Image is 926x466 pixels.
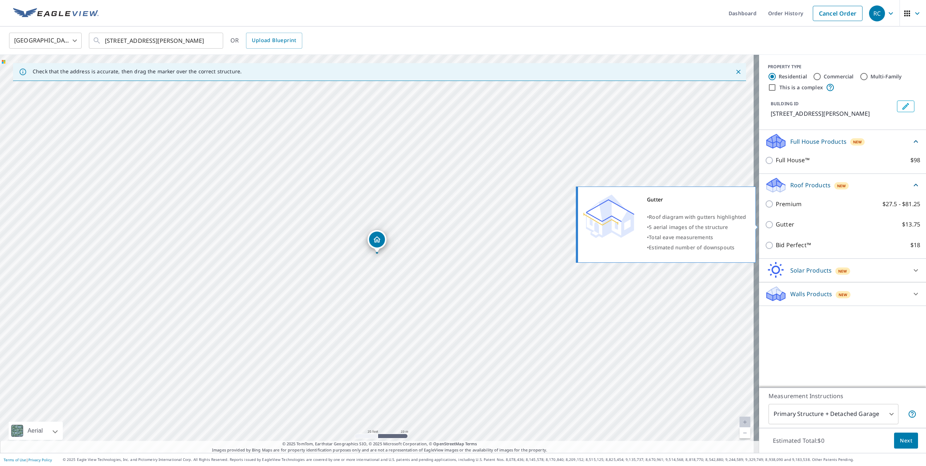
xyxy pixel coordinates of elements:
div: Aerial [9,422,63,440]
div: Walls ProductsNew [765,285,920,303]
p: Bid Perfect™ [776,241,811,250]
p: Walls Products [790,290,832,298]
p: © 2025 Eagle View Technologies, Inc. and Pictometry International Corp. All Rights Reserved. Repo... [63,457,922,462]
p: Solar Products [790,266,832,275]
a: Current Level 20, Zoom In Disabled [739,417,750,428]
a: OpenStreetMap [433,441,464,446]
p: Full House™ [776,156,810,165]
div: Dropped pin, building 1, Residential property, 53 Vantage Dr Maumelle, AR 72113 [368,230,386,253]
span: Next [900,436,912,445]
span: Estimated number of downspouts [649,244,734,251]
span: © 2025 TomTom, Earthstar Geographics SIO, © 2025 Microsoft Corporation, © [282,441,477,447]
p: $18 [910,241,920,250]
span: Your report will include the primary structure and a detached garage if one exists. [908,410,917,418]
button: Close [734,67,743,77]
p: Roof Products [790,181,831,189]
a: Upload Blueprint [246,33,302,49]
span: Total eave measurements [649,234,713,241]
div: Gutter [647,195,746,205]
p: | [4,458,52,462]
p: Estimated Total: $0 [767,433,830,449]
p: Premium [776,200,802,209]
p: BUILDING ID [771,101,799,107]
span: 5 aerial images of the structure [649,224,728,230]
a: Terms [465,441,477,446]
button: Edit building 1 [897,101,914,112]
p: Gutter [776,220,794,229]
div: Full House ProductsNew [765,133,920,150]
p: Check that the address is accurate, then drag the marker over the correct structure. [33,68,242,75]
span: New [837,183,846,189]
div: Primary Structure + Detached Garage [769,404,898,424]
img: EV Logo [13,8,99,19]
div: • [647,222,746,232]
span: New [838,268,847,274]
p: Measurement Instructions [769,392,917,400]
span: Upload Blueprint [252,36,296,45]
div: Solar ProductsNew [765,262,920,279]
button: Next [894,433,918,449]
div: • [647,242,746,253]
p: $98 [910,156,920,165]
a: Cancel Order [813,6,863,21]
div: • [647,232,746,242]
img: Premium [583,195,634,238]
p: [STREET_ADDRESS][PERSON_NAME] [771,109,894,118]
input: Search by address or latitude-longitude [105,30,208,51]
div: RC [869,5,885,21]
a: Terms of Use [4,457,26,462]
span: New [839,292,848,298]
div: • [647,212,746,222]
a: Current Level 20, Zoom Out [739,428,750,438]
label: This is a complex [779,84,823,91]
a: Privacy Policy [28,457,52,462]
div: PROPERTY TYPE [768,64,917,70]
div: OR [230,33,302,49]
p: Full House Products [790,137,847,146]
label: Residential [779,73,807,80]
div: [GEOGRAPHIC_DATA] [9,30,82,51]
p: $13.75 [902,220,920,229]
div: Aerial [25,422,45,440]
span: Roof diagram with gutters highlighted [649,213,746,220]
label: Multi-Family [870,73,902,80]
span: New [853,139,862,145]
div: Roof ProductsNew [765,177,920,194]
p: $27.5 - $81.25 [882,200,920,209]
label: Commercial [824,73,854,80]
